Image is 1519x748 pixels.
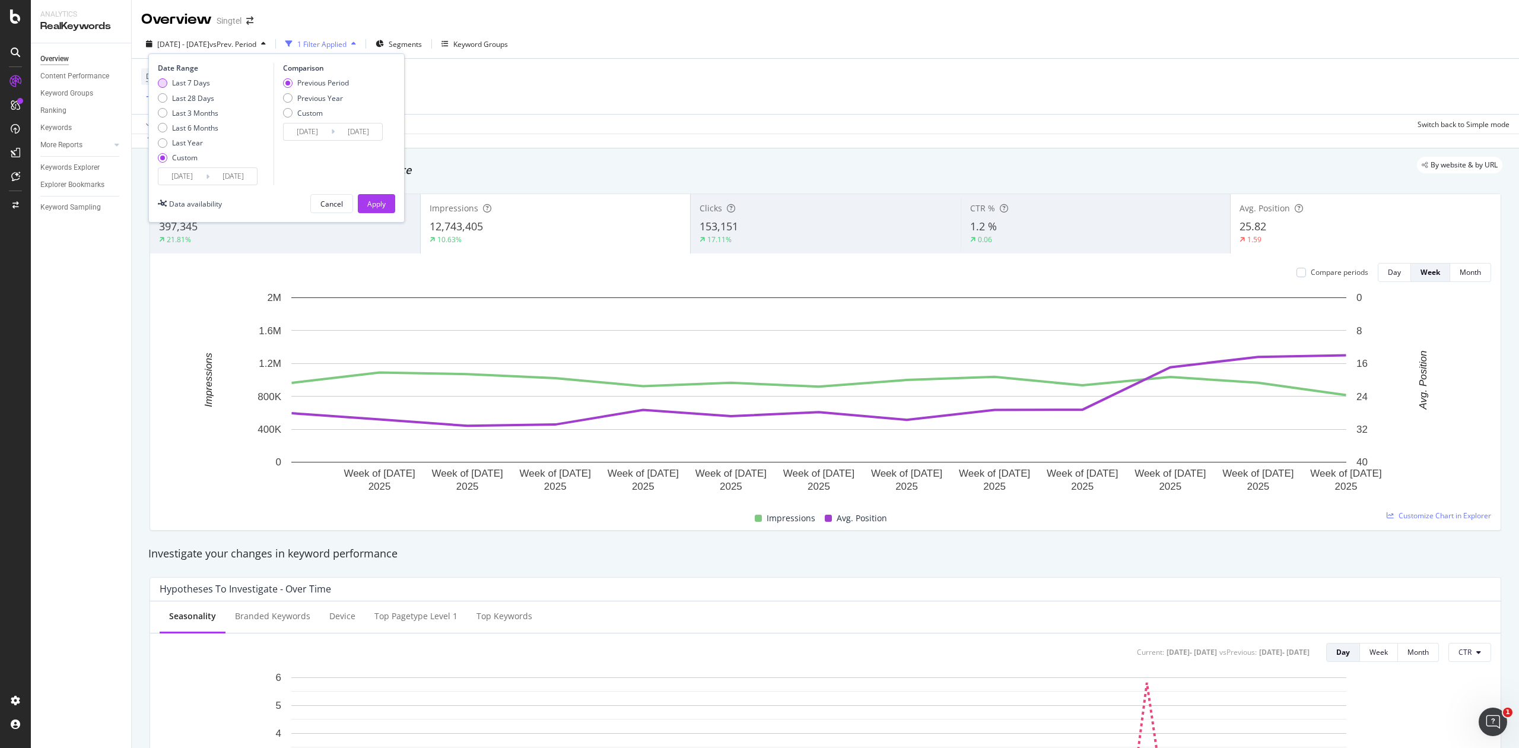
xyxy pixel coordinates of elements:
[40,201,123,214] a: Keyword Sampling
[40,53,69,65] div: Overview
[40,139,82,151] div: More Reports
[700,202,722,214] span: Clicks
[40,179,104,191] div: Explorer Bookmarks
[335,123,382,140] input: End Date
[456,481,479,492] text: 2025
[608,468,679,479] text: Week of [DATE]
[329,610,355,622] div: Device
[476,610,532,622] div: Top Keywords
[1378,263,1411,282] button: Day
[209,39,256,49] span: vs Prev. Period
[978,234,992,245] div: 0.06
[267,292,281,303] text: 2M
[1398,643,1439,662] button: Month
[40,104,123,117] a: Ranking
[217,15,241,27] div: Singtel
[1336,647,1350,657] div: Day
[453,39,508,49] div: Keyword Groups
[310,194,353,213] button: Cancel
[284,123,331,140] input: Start Date
[1159,481,1181,492] text: 2025
[259,358,281,369] text: 1.2M
[983,481,1006,492] text: 2025
[1479,708,1507,736] iframe: Intercom live chat
[297,93,343,103] div: Previous Year
[158,123,218,133] div: Last 6 Months
[368,481,391,492] text: 2025
[283,63,386,73] div: Comparison
[297,39,347,49] div: 1 Filter Applied
[1407,647,1429,657] div: Month
[1259,647,1310,657] div: [DATE] - [DATE]
[1326,643,1360,662] button: Day
[40,161,123,174] a: Keywords Explorer
[160,583,331,595] div: Hypotheses to Investigate - Over Time
[1356,457,1368,468] text: 40
[358,194,395,213] button: Apply
[276,457,281,468] text: 0
[259,325,281,337] text: 1.6M
[141,9,212,30] div: Overview
[1413,115,1510,134] button: Switch back to Simple mode
[1431,161,1498,169] span: By website & by URL
[40,161,100,174] div: Keywords Explorer
[1450,263,1491,282] button: Month
[720,481,742,492] text: 2025
[371,34,427,53] button: Segments
[520,468,591,479] text: Week of [DATE]
[767,511,815,525] span: Impressions
[141,34,271,53] button: [DATE] - [DATE]vsPrev. Period
[40,87,123,100] a: Keyword Groups
[374,610,457,622] div: Top pagetype Level 1
[158,93,218,103] div: Last 28 Days
[235,610,310,622] div: Branded Keywords
[1399,511,1491,521] span: Customize Chart in Explorer
[158,108,218,118] div: Last 3 Months
[895,481,918,492] text: 2025
[276,672,281,683] text: 6
[246,17,253,25] div: arrow-right-arrow-left
[283,78,349,88] div: Previous Period
[970,219,997,233] span: 1.2 %
[432,468,503,479] text: Week of [DATE]
[871,468,942,479] text: Week of [DATE]
[172,108,218,118] div: Last 3 Months
[1369,647,1388,657] div: Week
[1411,263,1450,282] button: Week
[40,9,122,20] div: Analytics
[1356,391,1368,402] text: 24
[172,123,218,133] div: Last 6 Months
[430,202,478,214] span: Impressions
[40,122,123,134] a: Keywords
[1310,468,1381,479] text: Week of [DATE]
[1335,481,1358,492] text: 2025
[1458,647,1472,657] span: CTR
[1388,267,1401,277] div: Day
[276,728,281,739] text: 4
[1418,119,1510,129] div: Switch back to Simple mode
[157,39,209,49] span: [DATE] - [DATE]
[1137,647,1164,657] div: Current:
[158,63,271,73] div: Date Range
[40,87,93,100] div: Keyword Groups
[1247,481,1270,492] text: 2025
[172,153,198,163] div: Custom
[700,219,738,233] span: 153,151
[1222,468,1294,479] text: Week of [DATE]
[297,78,349,88] div: Previous Period
[837,511,887,525] span: Avg. Position
[695,468,767,479] text: Week of [DATE]
[1356,358,1368,369] text: 16
[160,291,1479,497] svg: A chart.
[1219,647,1257,657] div: vs Previous :
[146,71,169,81] span: Device
[1247,234,1261,245] div: 1.59
[169,199,222,209] div: Data availability
[959,468,1030,479] text: Week of [DATE]
[141,115,176,134] button: Apply
[1240,202,1290,214] span: Avg. Position
[172,78,210,88] div: Last 7 Days
[203,353,214,407] text: Impressions
[276,700,281,711] text: 5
